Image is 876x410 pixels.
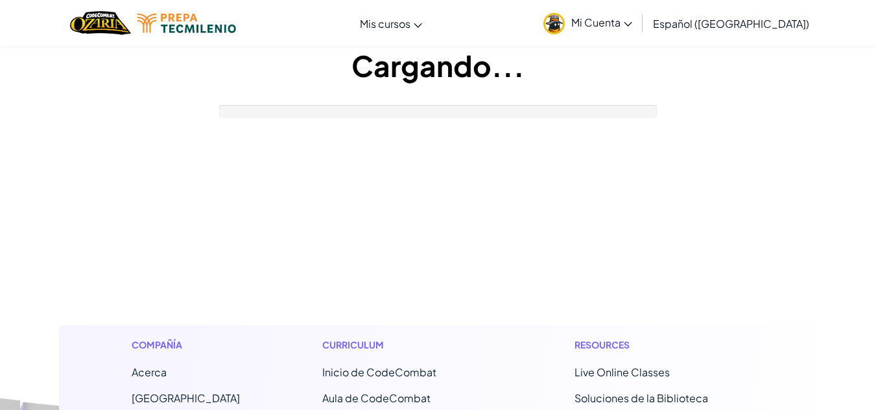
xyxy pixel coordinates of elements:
a: Live Online Classes [574,365,670,379]
a: Aula de CodeCombat [322,391,431,405]
img: Tecmilenio logo [137,14,236,33]
h1: Resources [574,338,745,352]
a: Ozaria by CodeCombat logo [70,10,130,36]
a: Soluciones de la Biblioteca [574,391,708,405]
a: Español ([GEOGRAPHIC_DATA]) [646,6,816,41]
img: Home [70,10,130,36]
a: Acerca [132,365,167,379]
h1: Compañía [132,338,240,352]
a: Mi Cuenta [537,3,639,43]
a: [GEOGRAPHIC_DATA] [132,391,240,405]
img: avatar [543,13,565,34]
h1: Curriculum [322,338,493,352]
span: Mi Cuenta [571,16,632,29]
span: Español ([GEOGRAPHIC_DATA]) [653,17,809,30]
a: Mis cursos [353,6,429,41]
span: Inicio de CodeCombat [322,365,436,379]
span: Mis cursos [360,17,410,30]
